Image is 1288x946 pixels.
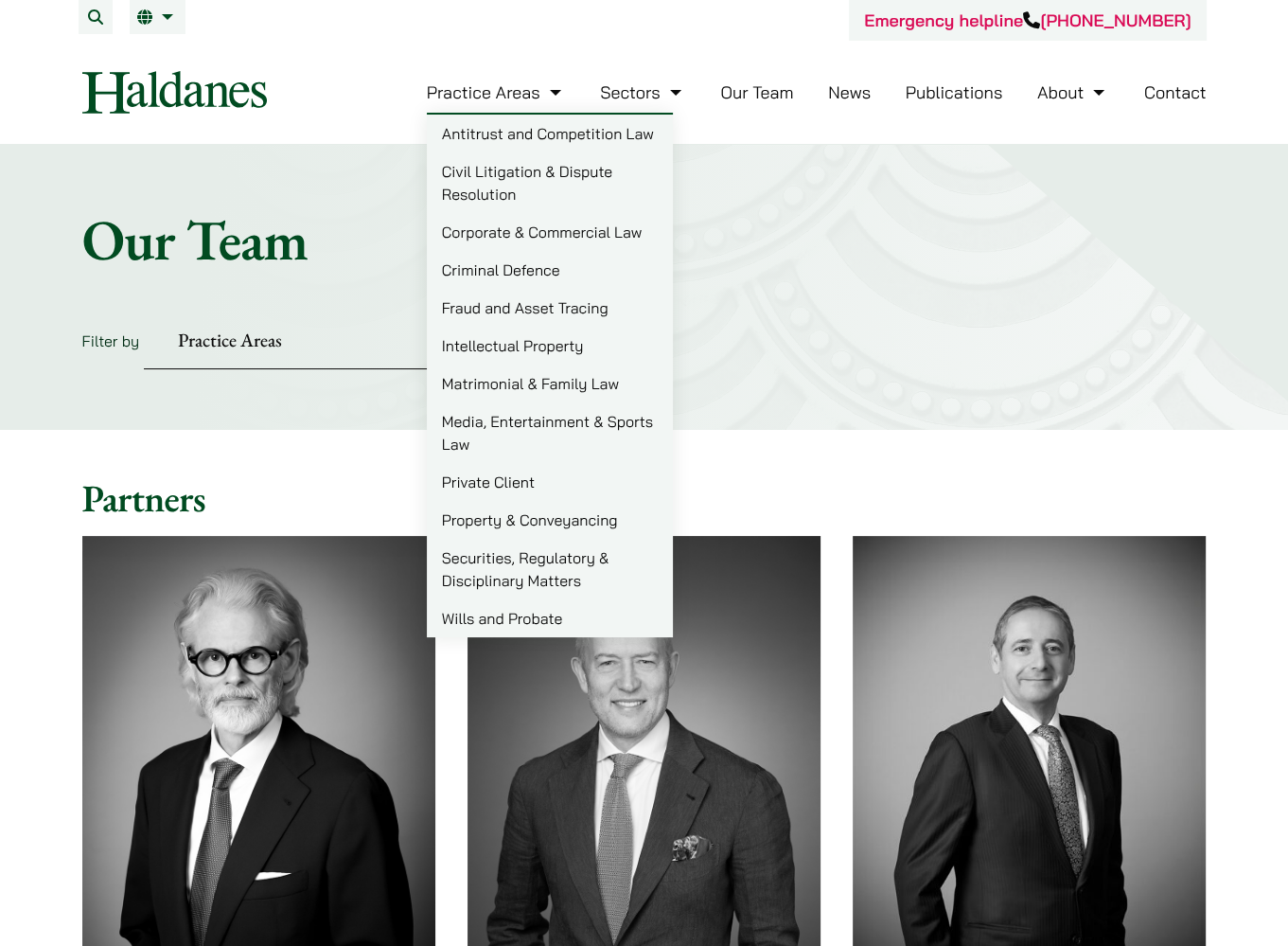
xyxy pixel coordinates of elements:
a: Civil Litigation & Dispute Resolution [427,152,673,213]
a: EN [137,9,178,25]
h1: Our Team [82,205,1207,274]
a: Antitrust and Competition Law [427,115,673,152]
a: Criminal Defence [427,251,673,289]
a: Matrimonial & Family Law [427,365,673,402]
a: About [1037,81,1109,103]
a: Property & Conveyancing [427,501,673,539]
a: Sectors [600,81,685,103]
h2: Partners [82,475,1207,521]
a: News [828,81,871,103]
a: Intellectual Property [427,327,673,365]
a: Private Client [427,463,673,501]
a: Wills and Probate [427,599,673,637]
a: Media, Entertainment & Sports Law [427,402,673,463]
a: Our Team [720,81,793,103]
img: Logo of Haldanes [82,71,267,114]
a: Contact [1144,81,1207,103]
a: Emergency helpline[PHONE_NUMBER] [864,9,1191,31]
a: Corporate & Commercial Law [427,213,673,251]
a: Securities, Regulatory & Disciplinary Matters [427,539,673,599]
a: Practice Areas [427,81,566,103]
a: Publications [906,81,1003,103]
label: Filter by [82,331,140,350]
a: Fraud and Asset Tracing [427,289,673,327]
